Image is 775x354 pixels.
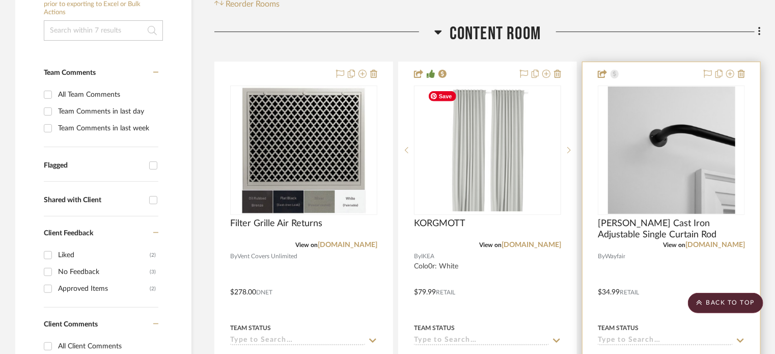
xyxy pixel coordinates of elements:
span: By [414,252,421,261]
div: Team Status [414,323,455,333]
span: [PERSON_NAME] Cast Iron Adjustable Single Curtain Rod [598,218,745,240]
span: View on [663,242,685,248]
div: (3) [150,264,156,280]
img: Jarrod Cast Iron Adjustable Single Curtain Rod [608,87,735,214]
input: Type to Search… [598,336,733,346]
span: Save [429,91,456,101]
span: Content Room [450,23,541,45]
span: View on [479,242,502,248]
div: Shared with Client [44,196,144,205]
span: By [598,252,605,261]
div: 0 [231,86,377,214]
div: 0 [414,86,561,214]
div: 0 [598,86,744,214]
input: Type to Search… [414,336,549,346]
span: KORGMOTT [414,218,465,229]
img: KORGMOTT [424,87,551,214]
span: View on [295,242,318,248]
div: (2) [150,281,156,297]
a: [DOMAIN_NAME] [502,241,561,249]
span: Client Comments [44,321,98,328]
div: All Team Comments [58,87,156,103]
div: Team Status [230,323,271,333]
div: Liked [58,247,150,263]
scroll-to-top-button: BACK TO TOP [688,293,763,313]
span: Wayfair [605,252,625,261]
div: Team Comments in last day [58,103,156,120]
div: Flagged [44,161,144,170]
span: Client Feedback [44,230,93,237]
input: Type to Search… [230,336,365,346]
a: [DOMAIN_NAME] [318,241,377,249]
span: By [230,252,237,261]
div: Approved Items [58,281,150,297]
div: Team Comments in last week [58,120,156,137]
span: IKEA [421,252,434,261]
a: [DOMAIN_NAME] [685,241,745,249]
div: (2) [150,247,156,263]
span: Team Comments [44,69,96,76]
div: Team Status [598,323,639,333]
span: Vent Covers Unlimited [237,252,297,261]
img: Filter Grille Air Returns [241,87,367,214]
span: Filter Grille Air Returns [230,218,322,229]
div: No Feedback [58,264,150,280]
input: Search within 7 results [44,20,163,41]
